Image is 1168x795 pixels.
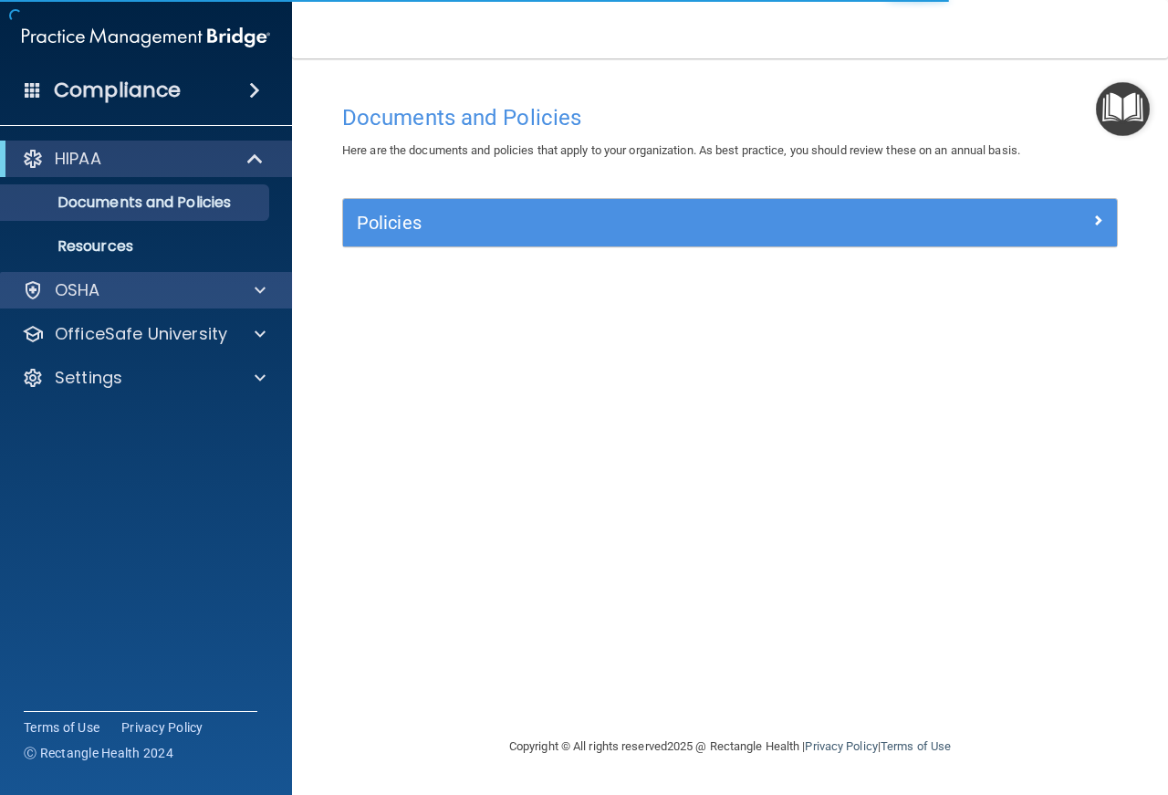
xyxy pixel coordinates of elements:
[12,237,261,256] p: Resources
[22,19,270,56] img: PMB logo
[22,367,266,389] a: Settings
[852,665,1146,738] iframe: Drift Widget Chat Controller
[342,143,1020,157] span: Here are the documents and policies that apply to your organization. As best practice, you should...
[55,279,100,301] p: OSHA
[1096,82,1150,136] button: Open Resource Center
[22,279,266,301] a: OSHA
[24,744,173,762] span: Ⓒ Rectangle Health 2024
[881,739,951,753] a: Terms of Use
[342,106,1118,130] h4: Documents and Policies
[55,148,101,170] p: HIPAA
[54,78,181,103] h4: Compliance
[55,323,227,345] p: OfficeSafe University
[397,717,1063,776] div: Copyright © All rights reserved 2025 @ Rectangle Health | |
[12,194,261,212] p: Documents and Policies
[55,367,122,389] p: Settings
[24,718,99,737] a: Terms of Use
[357,213,910,233] h5: Policies
[22,323,266,345] a: OfficeSafe University
[121,718,203,737] a: Privacy Policy
[22,148,265,170] a: HIPAA
[357,208,1103,237] a: Policies
[805,739,877,753] a: Privacy Policy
